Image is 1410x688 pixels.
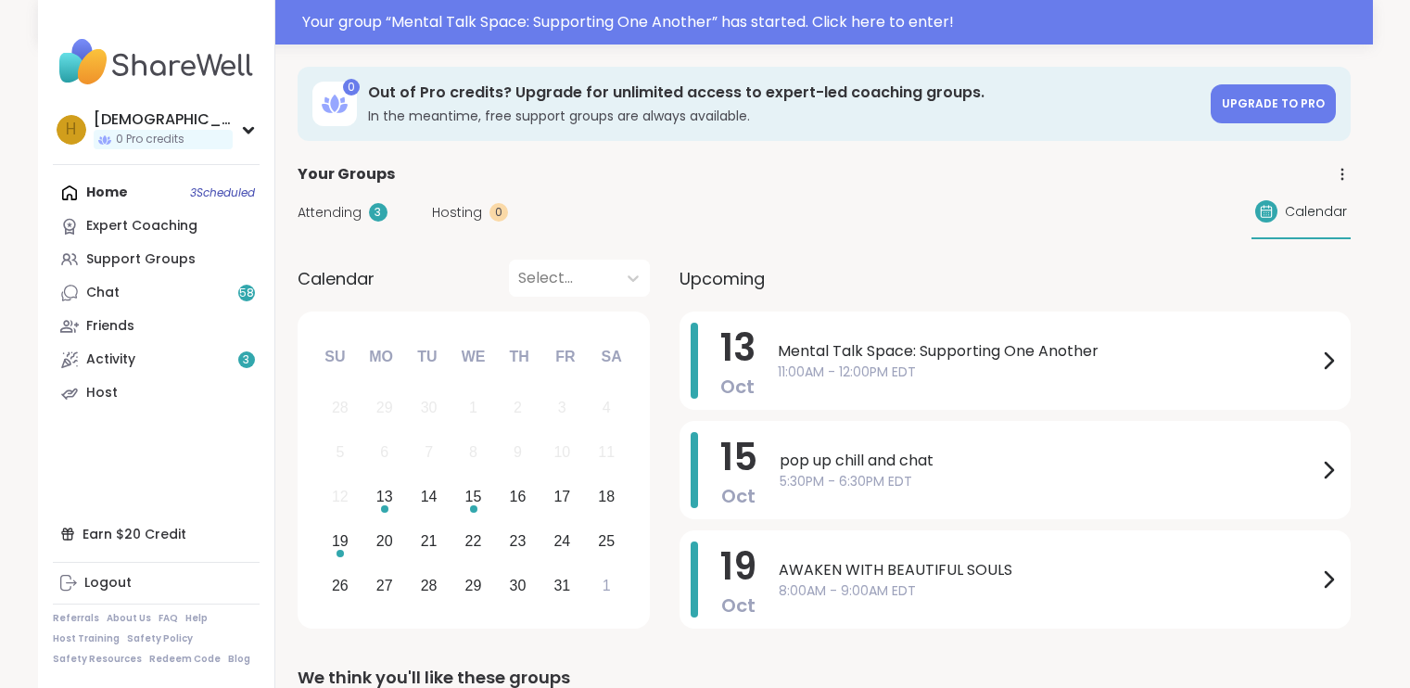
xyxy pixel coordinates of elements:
[498,389,538,428] div: Not available Thursday, October 2nd, 2025
[298,266,375,291] span: Calendar
[53,567,260,600] a: Logout
[53,210,260,243] a: Expert Coaching
[542,433,582,473] div: Not available Friday, October 10th, 2025
[553,529,570,554] div: 24
[318,386,629,607] div: month 2025-10
[332,529,349,554] div: 19
[321,478,361,517] div: Not available Sunday, October 12th, 2025
[779,559,1317,581] span: AWAKEN WITH BEAUTIFUL SOULS
[159,612,178,625] a: FAQ
[127,632,193,645] a: Safety Policy
[364,521,404,561] div: Choose Monday, October 20th, 2025
[603,395,611,420] div: 4
[86,350,135,369] div: Activity
[302,11,1362,33] div: Your group “ Mental Talk Space: Supporting One Another ” has started. Click here to enter!
[332,484,349,509] div: 12
[321,389,361,428] div: Not available Sunday, September 28th, 2025
[510,484,527,509] div: 16
[343,79,360,96] div: 0
[558,395,566,420] div: 3
[498,566,538,605] div: Choose Thursday, October 30th, 2025
[361,337,401,377] div: Mo
[407,337,448,377] div: Tu
[321,521,361,561] div: Choose Sunday, October 19th, 2025
[510,529,527,554] div: 23
[380,440,388,465] div: 6
[86,284,120,302] div: Chat
[469,440,477,465] div: 8
[53,612,99,625] a: Referrals
[84,574,132,592] div: Logout
[498,433,538,473] div: Not available Thursday, October 9th, 2025
[421,529,438,554] div: 21
[332,573,349,598] div: 26
[421,484,438,509] div: 14
[53,653,142,666] a: Safety Resources
[421,573,438,598] div: 28
[336,440,344,465] div: 5
[598,484,615,509] div: 18
[499,337,540,377] div: Th
[498,478,538,517] div: Choose Thursday, October 16th, 2025
[720,322,756,374] span: 13
[465,529,482,554] div: 22
[376,484,393,509] div: 13
[779,581,1317,601] span: 8:00AM - 9:00AM EDT
[469,395,477,420] div: 1
[432,203,482,223] span: Hosting
[409,521,449,561] div: Choose Tuesday, October 21st, 2025
[489,203,508,222] div: 0
[721,592,756,618] span: Oct
[465,573,482,598] div: 29
[510,573,527,598] div: 30
[553,484,570,509] div: 17
[364,389,404,428] div: Not available Monday, September 29th, 2025
[542,478,582,517] div: Choose Friday, October 17th, 2025
[780,472,1317,491] span: 5:30PM - 6:30PM EDT
[321,566,361,605] div: Choose Sunday, October 26th, 2025
[314,337,355,377] div: Su
[107,612,151,625] a: About Us
[53,310,260,343] a: Friends
[778,340,1317,363] span: Mental Talk Space: Supporting One Another
[591,337,631,377] div: Sa
[66,118,76,142] span: h
[453,478,493,517] div: Choose Wednesday, October 15th, 2025
[780,450,1317,472] span: pop up chill and chat
[514,440,522,465] div: 9
[298,203,362,223] span: Attending
[680,266,765,291] span: Upcoming
[86,317,134,336] div: Friends
[53,376,260,410] a: Host
[587,521,627,561] div: Choose Saturday, October 25th, 2025
[721,483,756,509] span: Oct
[453,521,493,561] div: Choose Wednesday, October 22nd, 2025
[598,529,615,554] div: 25
[409,566,449,605] div: Choose Tuesday, October 28th, 2025
[298,163,395,185] span: Your Groups
[116,132,184,147] span: 0 Pro credits
[369,203,387,222] div: 3
[553,440,570,465] div: 10
[364,566,404,605] div: Choose Monday, October 27th, 2025
[364,478,404,517] div: Choose Monday, October 13th, 2025
[409,478,449,517] div: Choose Tuesday, October 14th, 2025
[321,433,361,473] div: Not available Sunday, October 5th, 2025
[553,573,570,598] div: 31
[587,389,627,428] div: Not available Saturday, October 4th, 2025
[228,653,250,666] a: Blog
[545,337,586,377] div: Fr
[603,573,611,598] div: 1
[720,431,757,483] span: 15
[53,276,260,310] a: Chat58
[86,384,118,402] div: Host
[587,433,627,473] div: Not available Saturday, October 11th, 2025
[53,632,120,645] a: Host Training
[409,433,449,473] div: Not available Tuesday, October 7th, 2025
[376,573,393,598] div: 27
[243,352,249,368] span: 3
[53,243,260,276] a: Support Groups
[453,433,493,473] div: Not available Wednesday, October 8th, 2025
[1285,202,1347,222] span: Calendar
[542,566,582,605] div: Choose Friday, October 31st, 2025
